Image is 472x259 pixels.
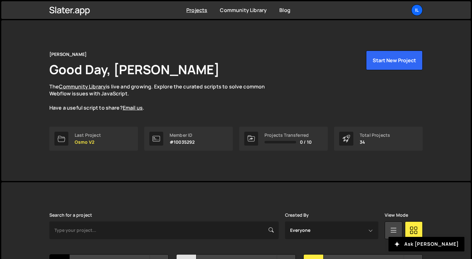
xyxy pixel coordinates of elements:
[186,7,207,14] a: Projects
[411,4,423,16] a: Il
[49,221,279,239] input: Type your project...
[123,104,143,111] a: Email us
[285,213,309,218] label: Created By
[49,51,87,58] div: [PERSON_NAME]
[360,133,390,138] div: Total Projects
[59,83,106,90] a: Community Library
[385,213,408,218] label: View Mode
[366,51,423,70] button: Start New Project
[360,140,390,145] p: 34
[279,7,290,14] a: Blog
[49,61,220,78] h1: Good Day, [PERSON_NAME]
[300,140,312,145] span: 0 / 10
[388,237,464,251] button: Ask [PERSON_NAME]
[49,213,92,218] label: Search for a project
[75,140,101,145] p: Osmo V2
[220,7,267,14] a: Community Library
[170,140,195,145] p: #10035292
[170,133,195,138] div: Member ID
[75,133,101,138] div: Last Project
[49,127,138,151] a: Last Project Osmo V2
[264,133,312,138] div: Projects Transferred
[49,83,277,111] p: The is live and growing. Explore the curated scripts to solve common Webflow issues with JavaScri...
